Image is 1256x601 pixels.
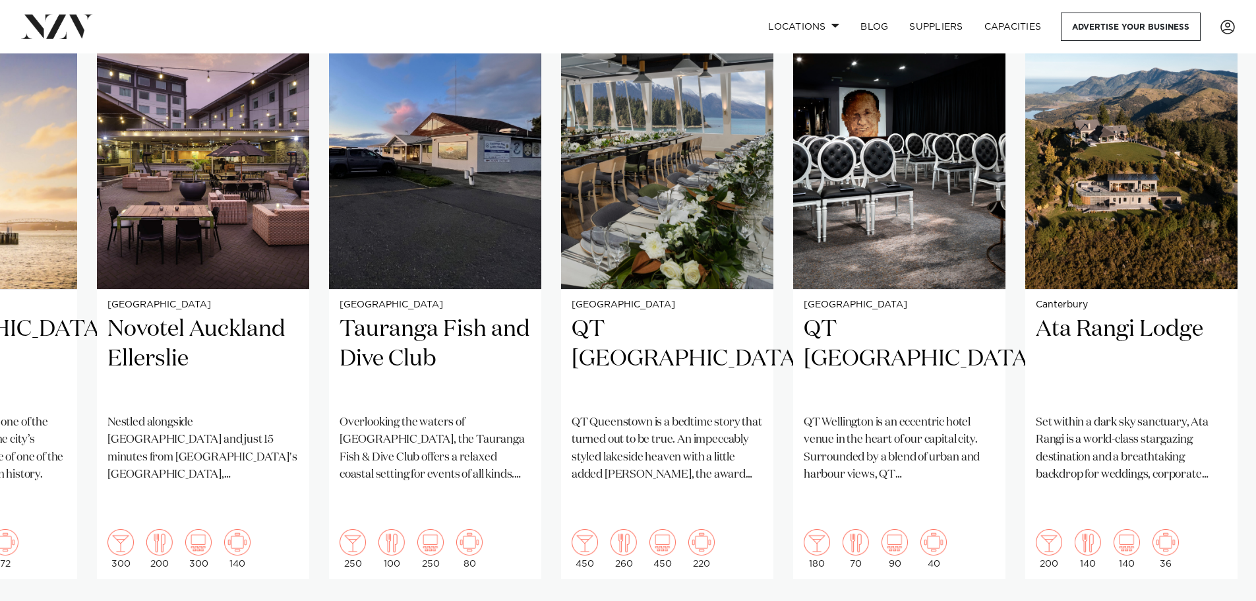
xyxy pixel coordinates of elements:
[1075,529,1101,555] img: dining.png
[793,4,1005,579] a: [GEOGRAPHIC_DATA] QT [GEOGRAPHIC_DATA] QT Wellington is an eccentric hotel venue in the heart of ...
[572,315,763,404] h2: QT [GEOGRAPHIC_DATA]
[804,315,995,404] h2: QT [GEOGRAPHIC_DATA]
[611,529,637,555] img: dining.png
[572,529,598,569] div: 450
[1036,300,1227,310] small: Canterbury
[1036,529,1062,555] img: cocktail.png
[804,414,995,484] p: QT Wellington is an eccentric hotel venue in the heart of our capital city. Surrounded by a blend...
[224,529,251,555] img: meeting.png
[329,4,541,579] swiper-slide: 24 / 41
[107,414,299,484] p: Nestled alongside [GEOGRAPHIC_DATA] and just 15 minutes from [GEOGRAPHIC_DATA]'s [GEOGRAPHIC_DATA...
[378,529,405,555] img: dining.png
[572,300,763,310] small: [GEOGRAPHIC_DATA]
[146,529,173,555] img: dining.png
[804,529,830,555] img: cocktail.png
[561,4,773,579] swiper-slide: 25 / 41
[850,13,899,41] a: BLOG
[1061,13,1201,41] a: Advertise your business
[649,529,676,555] img: theatre.png
[882,529,908,555] img: theatre.png
[758,13,850,41] a: Locations
[97,4,309,579] a: [GEOGRAPHIC_DATA] Novotel Auckland Ellerslie Nestled alongside [GEOGRAPHIC_DATA] and just 15 minu...
[185,529,212,555] img: theatre.png
[1036,529,1062,569] div: 200
[1025,4,1238,289] img: Ata Rangi Lodge in Canterbury
[920,529,947,555] img: meeting.png
[340,414,531,484] p: Overlooking the waters of [GEOGRAPHIC_DATA], the Tauranga Fish & Dive Club offers a relaxed coast...
[340,300,531,310] small: [GEOGRAPHIC_DATA]
[974,13,1052,41] a: Capacities
[21,15,93,38] img: nzv-logo.png
[611,529,637,569] div: 260
[882,529,908,569] div: 90
[97,4,309,579] swiper-slide: 23 / 41
[417,529,444,569] div: 250
[1114,529,1140,555] img: theatre.png
[107,315,299,404] h2: Novotel Auckland Ellerslie
[1036,414,1227,484] p: Set within a dark sky sanctuary, Ata Rangi is a world-class stargazing destination and a breathta...
[688,529,715,555] img: meeting.png
[329,4,541,579] a: [GEOGRAPHIC_DATA] Tauranga Fish and Dive Club Overlooking the waters of [GEOGRAPHIC_DATA], the Ta...
[456,529,483,555] img: meeting.png
[1025,4,1238,579] a: Ata Rangi Lodge in Canterbury Canterbury Ata Rangi Lodge Set within a dark sky sanctuary, Ata Ran...
[107,529,134,555] img: cocktail.png
[572,529,598,555] img: cocktail.png
[793,4,1005,579] swiper-slide: 26 / 41
[107,529,134,569] div: 300
[340,315,531,404] h2: Tauranga Fish and Dive Club
[804,529,830,569] div: 180
[804,300,995,310] small: [GEOGRAPHIC_DATA]
[561,4,773,579] a: [GEOGRAPHIC_DATA] QT [GEOGRAPHIC_DATA] QT Queenstown is a bedtime story that turned out to be tru...
[185,529,212,569] div: 300
[1075,529,1101,569] div: 140
[1152,529,1179,555] img: meeting.png
[920,529,947,569] div: 40
[1025,4,1238,579] swiper-slide: 27 / 41
[224,529,251,569] div: 140
[378,529,405,569] div: 100
[417,529,444,555] img: theatre.png
[340,529,366,569] div: 250
[340,529,366,555] img: cocktail.png
[1152,529,1179,569] div: 36
[688,529,715,569] div: 220
[146,529,173,569] div: 200
[107,300,299,310] small: [GEOGRAPHIC_DATA]
[843,529,869,555] img: dining.png
[572,414,763,484] p: QT Queenstown is a bedtime story that turned out to be true. An impeccably styled lakeside heaven...
[899,13,973,41] a: SUPPLIERS
[843,529,869,569] div: 70
[1036,315,1227,404] h2: Ata Rangi Lodge
[456,529,483,569] div: 80
[1114,529,1140,569] div: 140
[649,529,676,569] div: 450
